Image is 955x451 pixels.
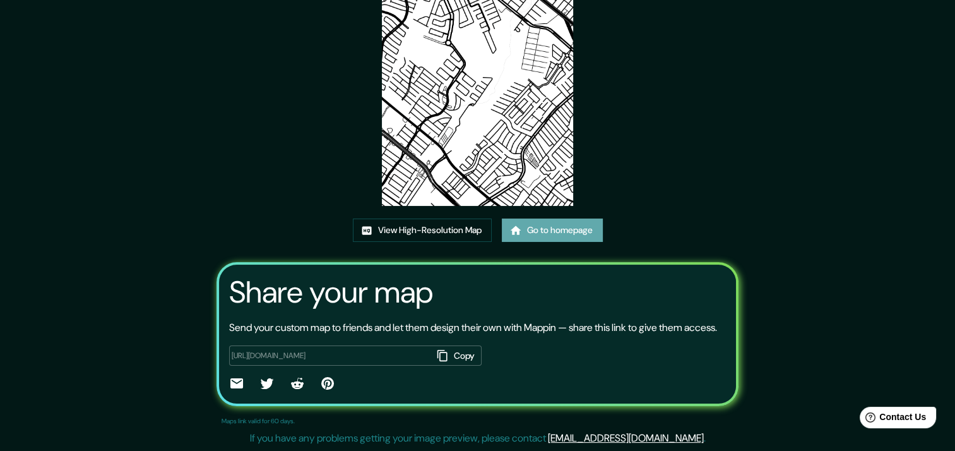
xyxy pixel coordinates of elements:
button: Copy [432,346,482,366]
iframe: Help widget launcher [843,402,941,437]
a: View High-Resolution Map [353,219,492,242]
h3: Share your map [229,275,433,310]
p: If you have any problems getting your image preview, please contact . [250,431,706,446]
p: Send your custom map to friends and let them design their own with Mappin — share this link to gi... [229,320,717,335]
p: Maps link valid for 60 days. [222,416,295,426]
a: [EMAIL_ADDRESS][DOMAIN_NAME] [548,431,704,445]
a: Go to homepage [502,219,603,242]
